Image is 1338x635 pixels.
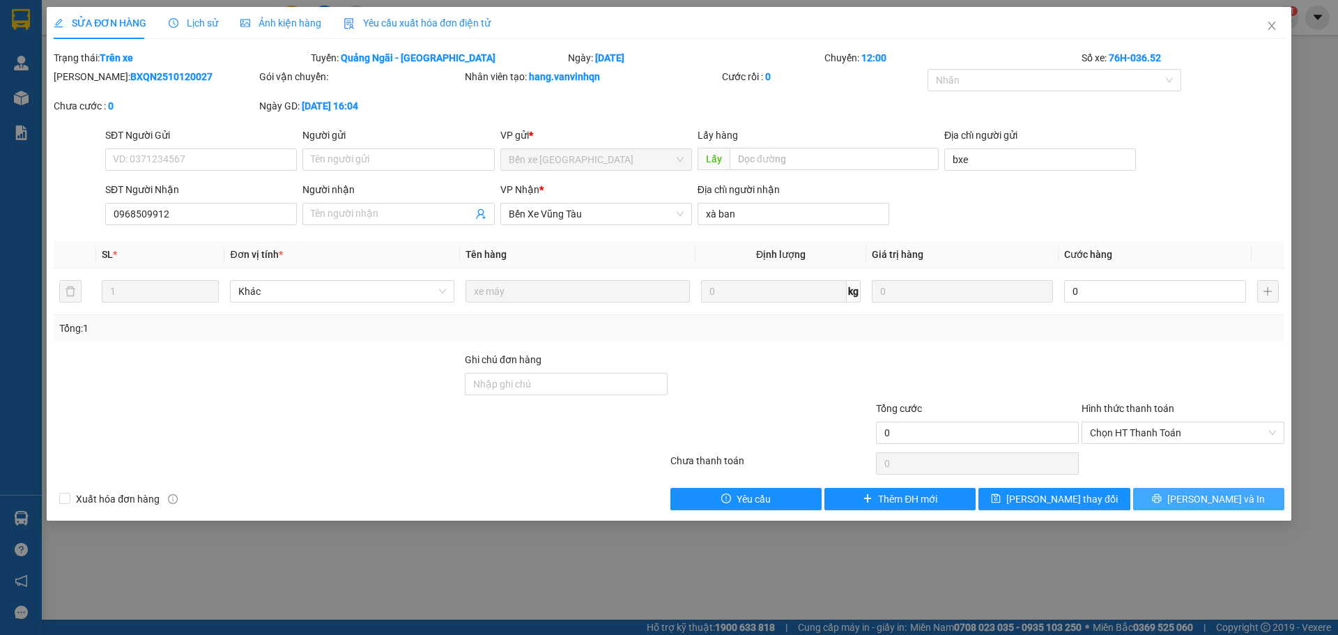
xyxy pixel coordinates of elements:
[669,453,875,477] div: Chưa thanh toán
[302,100,358,112] b: [DATE] 16:04
[878,491,937,507] span: Thêm ĐH mới
[1080,50,1286,66] div: Số xe:
[54,69,256,84] div: [PERSON_NAME]:
[105,128,297,143] div: SĐT Người Gửi
[721,494,731,505] span: exclamation-circle
[102,249,113,260] span: SL
[500,128,692,143] div: VP gửi
[230,249,282,260] span: Đơn vị tính
[130,71,213,82] b: BXQN2510120027
[698,148,730,170] span: Lấy
[54,18,63,28] span: edit
[302,128,494,143] div: Người gửi
[240,18,250,28] span: picture
[168,494,178,504] span: info-circle
[1090,422,1276,443] span: Chọn HT Thanh Toán
[169,17,218,29] span: Lịch sử
[872,249,923,260] span: Giá trị hàng
[1252,7,1291,46] button: Close
[1133,488,1284,510] button: printer[PERSON_NAME] và In
[765,71,771,82] b: 0
[54,98,256,114] div: Chưa cước :
[169,18,178,28] span: clock-circle
[698,130,738,141] span: Lấy hàng
[344,17,491,29] span: Yêu cầu xuất hóa đơn điện tử
[737,491,771,507] span: Yêu cầu
[1266,20,1277,31] span: close
[1006,491,1118,507] span: [PERSON_NAME] thay đổi
[978,488,1130,510] button: save[PERSON_NAME] thay đổi
[823,50,1080,66] div: Chuyến:
[698,182,889,197] div: Địa chỉ người nhận
[1109,52,1161,63] b: 76H-036.52
[861,52,886,63] b: 12:00
[670,488,822,510] button: exclamation-circleYêu cầu
[991,494,1001,505] span: save
[595,52,624,63] b: [DATE]
[863,494,872,505] span: plus
[341,52,495,63] b: Quảng Ngãi - [GEOGRAPHIC_DATA]
[70,491,165,507] span: Xuất hóa đơn hàng
[108,100,114,112] b: 0
[1152,494,1162,505] span: printer
[302,182,494,197] div: Người nhận
[259,98,462,114] div: Ngày GD:
[876,403,922,414] span: Tổng cước
[500,184,539,195] span: VP Nhận
[944,128,1136,143] div: Địa chỉ người gửi
[59,280,82,303] button: delete
[756,249,806,260] span: Định lượng
[52,50,309,66] div: Trạng thái:
[54,17,146,29] span: SỬA ĐƠN HÀNG
[847,280,861,303] span: kg
[722,69,925,84] div: Cước rồi :
[466,280,690,303] input: VD: Bàn, Ghế
[567,50,824,66] div: Ngày:
[509,204,684,224] span: Bến Xe Vũng Tàu
[944,148,1136,171] input: Địa chỉ của người gửi
[466,249,507,260] span: Tên hàng
[59,321,516,336] div: Tổng: 1
[238,281,446,302] span: Khác
[100,52,133,63] b: Trên xe
[824,488,976,510] button: plusThêm ĐH mới
[344,18,355,29] img: icon
[1064,249,1112,260] span: Cước hàng
[509,149,684,170] span: Bến xe Quảng Ngãi
[240,17,321,29] span: Ảnh kiện hàng
[872,280,1053,303] input: 0
[475,208,486,220] span: user-add
[465,373,668,395] input: Ghi chú đơn hàng
[1082,403,1174,414] label: Hình thức thanh toán
[730,148,939,170] input: Dọc đường
[529,71,600,82] b: hang.vanvinhqn
[465,354,541,365] label: Ghi chú đơn hàng
[259,69,462,84] div: Gói vận chuyển:
[1257,280,1279,303] button: plus
[1167,491,1265,507] span: [PERSON_NAME] và In
[105,182,297,197] div: SĐT Người Nhận
[465,69,719,84] div: Nhân viên tạo:
[309,50,567,66] div: Tuyến:
[698,203,889,225] input: Địa chỉ của người nhận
